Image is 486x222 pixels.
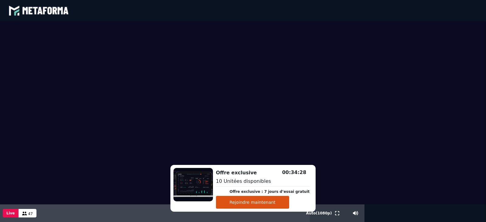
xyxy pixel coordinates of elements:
span: 00:34:28 [282,169,306,175]
span: Auto ( 1080 p) [306,211,332,215]
button: Auto(1080p) [305,204,333,222]
img: 1739179564043-A1P6JPNQHWVVYF2vtlsBksFrceJM3QJX.png [173,168,213,201]
button: Live [3,209,19,217]
span: 10 Unitées disponibles [216,178,271,184]
p: Offre exclusive : 7 jours d’essai gratuit [230,189,310,194]
button: Rejoindre maintenant [216,196,289,209]
h2: Offre exclusive [216,169,310,176]
span: 47 [28,212,33,216]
